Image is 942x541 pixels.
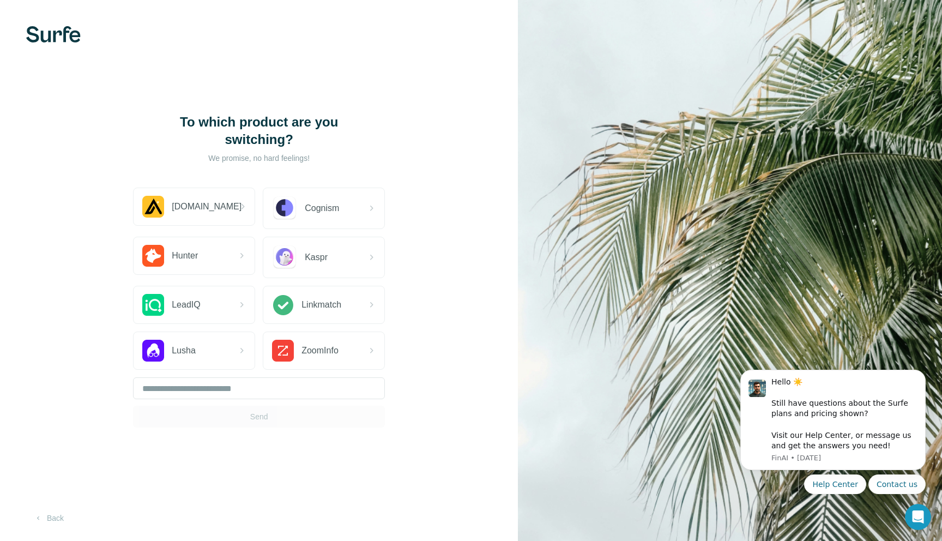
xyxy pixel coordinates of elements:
span: ZoomInfo [301,344,339,357]
button: Back [26,508,71,528]
span: LeadIQ [172,298,200,311]
h1: To which product are you switching? [150,113,368,148]
img: Apollo.io Logo [142,196,164,218]
span: Hunter [172,249,198,262]
span: Kaspr [305,251,328,264]
span: [DOMAIN_NAME] [172,200,241,213]
img: Cognism Logo [272,196,297,221]
p: We promise, no hard feelings! [150,153,368,164]
span: Linkmatch [301,298,341,311]
iframe: Intercom notifications message [724,353,942,512]
img: LeadIQ Logo [142,294,164,316]
span: Cognism [305,202,339,215]
img: ZoomInfo Logo [272,340,294,362]
img: Kaspr Logo [272,245,297,270]
iframe: Intercom live chat [905,504,931,530]
img: Surfe's logo [26,26,81,43]
img: Linkmatch Logo [272,294,294,316]
img: Lusha Logo [142,340,164,362]
img: Hunter.io Logo [142,245,164,267]
span: Lusha [172,344,196,357]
